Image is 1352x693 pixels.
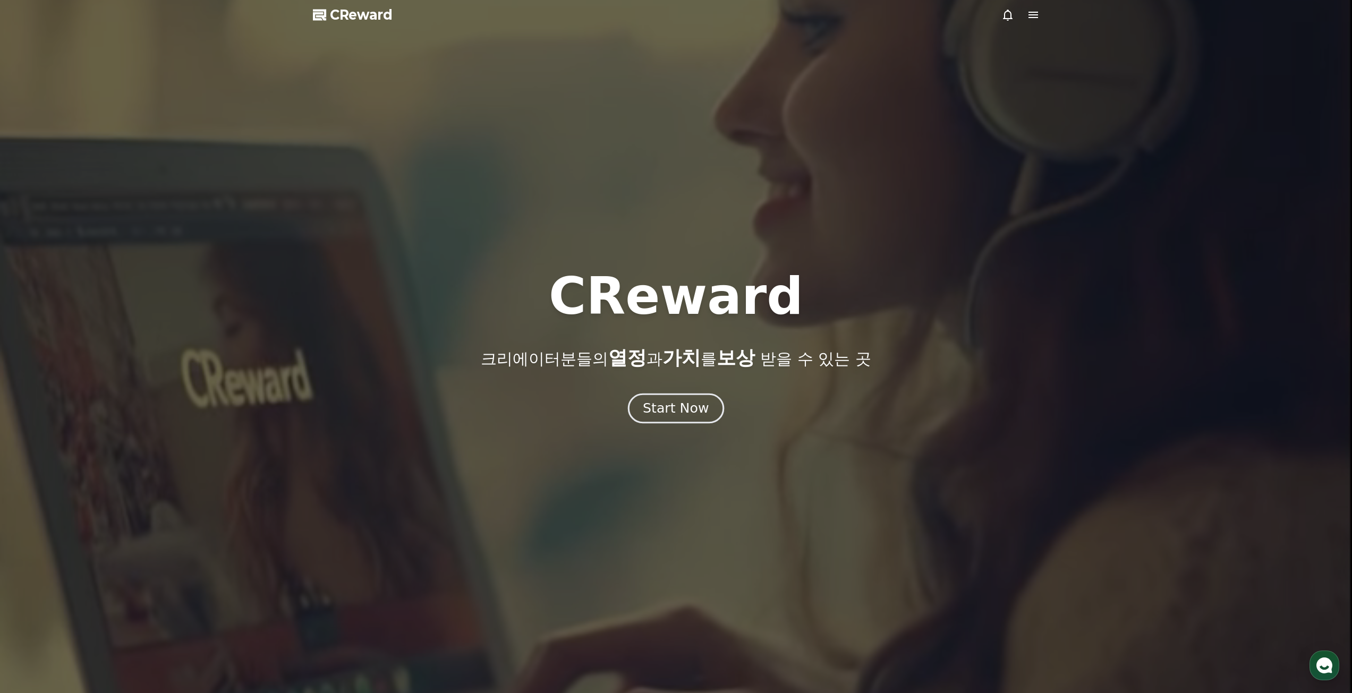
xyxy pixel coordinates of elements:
[717,347,755,369] span: 보상
[608,347,647,369] span: 열정
[137,337,204,363] a: 설정
[164,353,177,361] span: 설정
[662,347,701,369] span: 가치
[549,271,803,322] h1: CReward
[3,337,70,363] a: 홈
[628,393,724,423] button: Start Now
[630,405,722,415] a: Start Now
[97,353,110,362] span: 대화
[481,347,871,369] p: 크리에이터분들의 과 를 받을 수 있는 곳
[643,399,709,417] div: Start Now
[313,6,393,23] a: CReward
[70,337,137,363] a: 대화
[330,6,393,23] span: CReward
[33,353,40,361] span: 홈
